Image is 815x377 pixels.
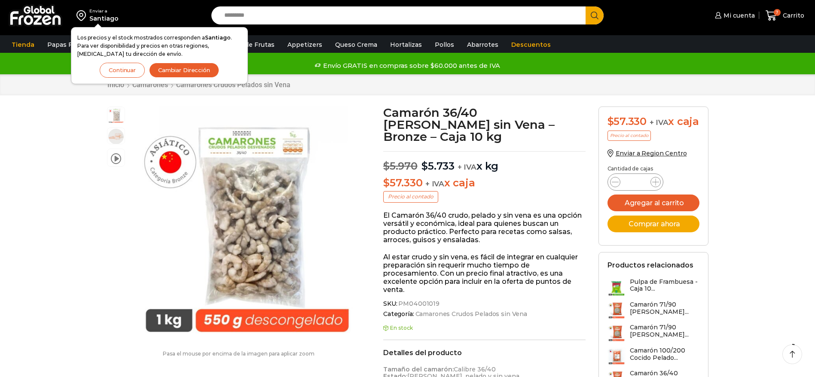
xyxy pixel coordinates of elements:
[76,8,89,23] img: address-field-icon.svg
[107,81,291,89] nav: Breadcrumb
[507,36,555,53] a: Descuentos
[221,36,279,53] a: Pulpa de Frutas
[383,176,390,189] span: $
[607,347,699,365] a: Camarón 100/200 Cocido Pelado...
[630,347,699,362] h3: Camarón 100/200 Cocido Pelado...
[383,151,586,173] p: x kg
[607,301,699,319] a: Camarón 71/90 [PERSON_NAME]...
[77,33,241,58] p: Los precios y el stock mostrados corresponden a . Para ver disponibilidad y precios en otras regi...
[383,310,586,318] span: Categoría:
[414,310,527,318] a: Camarones Crudos Pelados sin Vena
[386,36,426,53] a: Hortalizas
[607,166,699,172] p: Cantidad de cajas
[630,278,699,293] h3: Pulpa de Frambuesa - Caja 10...
[383,191,438,202] p: Precio al contado
[383,160,418,172] bdi: 5.970
[607,116,699,128] div: x caja
[721,11,755,20] span: Mi cuenta
[331,36,382,53] a: Queso Crema
[383,176,422,189] bdi: 57.330
[607,149,687,157] a: Enviar a Region Centro
[430,36,458,53] a: Pollos
[89,8,119,14] div: Enviar a
[458,163,476,171] span: + IVA
[607,115,614,128] span: $
[43,36,91,53] a: Papas Fritas
[107,128,125,145] span: 36/40 rpd bronze
[616,149,687,157] span: Enviar a Region Centro
[383,300,586,307] span: SKU:
[383,325,586,331] p: En stock
[713,7,755,24] a: Mi cuenta
[607,216,699,232] button: Comprar ahora
[627,176,644,188] input: Product quantity
[425,179,444,188] span: + IVA
[650,118,668,127] span: + IVA
[607,324,699,342] a: Camarón 71/90 [PERSON_NAME]...
[107,351,371,357] p: Pasa el mouse por encima de la imagen para aplicar zoom
[149,63,219,78] button: Cambiar Dirección
[607,278,699,297] a: Pulpa de Frambuesa - Caja 10...
[586,6,604,24] button: Search button
[100,63,145,78] button: Continuar
[205,34,231,41] strong: Santiago
[607,115,647,128] bdi: 57.330
[7,36,39,53] a: Tienda
[607,261,693,269] h2: Productos relacionados
[383,349,586,357] h2: Detalles del producto
[383,106,586,143] h1: Camarón 36/40 [PERSON_NAME] sin Vena – Bronze – Caja 10 kg
[107,81,125,89] a: Inicio
[607,131,651,141] p: Precio al contado
[89,14,119,23] div: Santiago
[630,301,699,316] h3: Camarón 71/90 [PERSON_NAME]...
[383,253,586,294] p: Al estar crudo y sin vena, es fácil de integrar en cualquier preparación sin requerir mucho tiemp...
[630,324,699,338] h3: Camarón 71/90 [PERSON_NAME]...
[463,36,503,53] a: Abarrotes
[383,177,586,189] p: x caja
[383,160,390,172] span: $
[774,9,781,16] span: 7
[132,81,168,89] a: Camarones
[421,160,428,172] span: $
[763,6,806,26] a: 7 Carrito
[383,365,454,373] strong: Tamaño del camarón:
[176,81,291,89] a: Camarones Crudos Pelados sin Vena
[397,300,440,307] span: PM04001019
[607,195,699,211] button: Agregar al carrito
[283,36,327,53] a: Appetizers
[107,107,125,124] span: Camaron 36/40 RPD Bronze
[781,11,804,20] span: Carrito
[383,211,586,244] p: El Camarón 36/40 crudo, pelado y sin vena es una opción versátil y económica, ideal para quienes ...
[421,160,455,172] bdi: 5.733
